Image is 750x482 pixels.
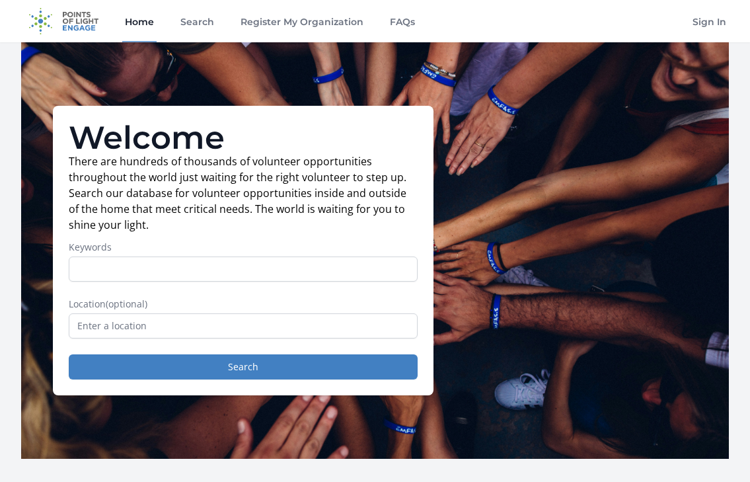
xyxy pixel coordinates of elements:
[69,241,418,254] label: Keywords
[69,298,418,311] label: Location
[106,298,147,310] span: (optional)
[69,122,418,153] h1: Welcome
[69,313,418,339] input: Enter a location
[69,354,418,380] button: Search
[69,153,418,233] p: There are hundreds of thousands of volunteer opportunities throughout the world just waiting for ...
